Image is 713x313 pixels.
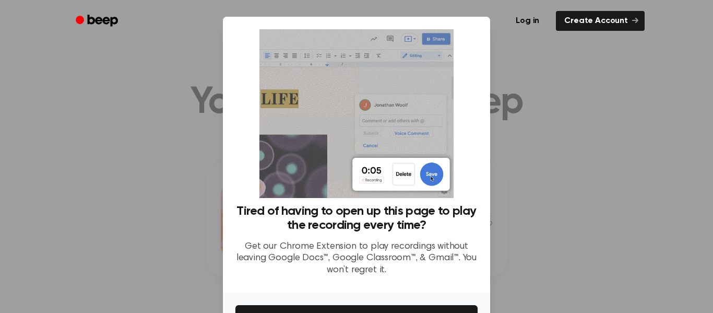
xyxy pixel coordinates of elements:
[235,241,478,276] p: Get our Chrome Extension to play recordings without leaving Google Docs™, Google Classroom™, & Gm...
[259,29,453,198] img: Beep extension in action
[68,11,127,31] a: Beep
[505,9,550,33] a: Log in
[556,11,645,31] a: Create Account
[235,204,478,233] h3: Tired of having to open up this page to play the recording every time?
